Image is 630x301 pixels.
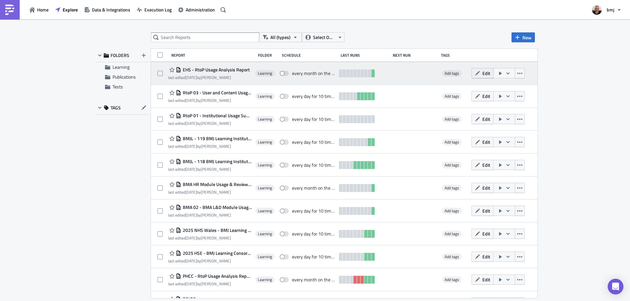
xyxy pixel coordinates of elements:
span: New [522,34,532,41]
div: Folder [258,53,279,58]
div: Report [171,53,255,58]
button: Select Owner [302,32,345,42]
span: Edit [482,139,490,145]
time: 2025-08-19T09:03:01Z [185,258,197,264]
span: Data & Integrations [92,6,130,13]
div: every day for 10 times [292,162,336,168]
div: Next Run [393,53,438,58]
span: Edit [482,207,490,214]
div: last edited by [PERSON_NAME] [168,258,252,263]
span: Learning [258,140,272,145]
span: Add tags [442,276,462,283]
time: 2025-08-19T09:03:48Z [185,97,197,103]
span: Add tags [442,139,462,145]
div: every day for 10 times [292,254,336,260]
span: Add tags [445,116,459,122]
span: Edit [482,161,490,168]
time: 2025-08-19T09:04:50Z [185,212,197,218]
div: Tags [441,53,469,58]
span: Edit [482,230,490,237]
span: Edit [482,116,490,122]
span: Execution Log [144,6,172,13]
span: Publications [113,73,136,80]
button: Data & Integrations [81,5,134,15]
span: PHCC - RtoP Usage Analysis Report_0625 [181,273,252,279]
span: 2025 NHS Wales - BMJ Learning Consortia Institutional Usage [181,227,252,233]
div: last edited by [PERSON_NAME] [168,190,252,195]
input: Search Reports [151,32,259,42]
div: last edited by [PERSON_NAME] [168,75,250,80]
span: Add tags [442,254,462,260]
div: last edited by [PERSON_NAME] [168,144,252,149]
div: last edited by [PERSON_NAME] [168,235,252,240]
span: Add tags [445,185,459,191]
div: last edited by [PERSON_NAME] [168,98,252,103]
div: every month on the 30th [292,277,336,283]
span: Add tags [445,70,459,76]
span: Learning [258,208,272,214]
span: Add tags [442,70,462,77]
time: 2025-08-19T09:04:36Z [185,166,197,172]
div: every month on the 1st [292,70,336,76]
div: last edited by [PERSON_NAME] [168,213,252,217]
div: every day for 10 times [292,231,336,237]
span: bmj [607,6,614,13]
button: Edit [472,114,493,124]
span: Add tags [442,185,462,191]
span: Learning [258,117,272,122]
span: Learning [258,231,272,236]
time: 2025-08-19T09:03:41Z [185,74,197,81]
span: Edit [482,70,490,77]
span: Add tags [442,116,462,122]
span: Explore [63,6,78,13]
span: Add tags [445,93,459,99]
span: Learning [258,71,272,76]
span: Edit [482,276,490,283]
button: All (types) [259,32,302,42]
span: Learning [258,254,272,259]
span: 2025 HSE - BMJ Learning Consortia Institutional Usage [181,250,252,256]
span: Edit [482,253,490,260]
span: Add tags [442,93,462,100]
span: RtoP 01 - Institutional Usage Summary [181,113,252,119]
button: Edit [472,229,493,239]
span: RtoP 03 - User and Content Usage Dashboard [181,90,252,96]
div: every month on the 1st [292,185,336,191]
span: Learning [258,185,272,191]
span: TAGS [111,105,121,111]
span: Add tags [442,162,462,168]
div: every day for 10 times [292,139,336,145]
button: Edit [472,274,493,285]
div: last edited by [PERSON_NAME] [168,121,252,126]
span: Learning [113,64,130,70]
button: Administration [175,5,218,15]
div: every day for 10 times [292,93,336,99]
span: Edit [482,184,490,191]
span: Add tags [445,162,459,168]
button: Execution Log [134,5,175,15]
span: Select Owner [313,34,335,41]
span: BMJL - 119 BMJ Learning Institutional Usage - User Details [181,136,252,141]
button: Home [26,5,52,15]
span: Home [37,6,49,13]
span: All (types) [270,34,290,41]
time: 2025-08-19T09:05:11Z [185,281,197,287]
span: BMJL - 118 BMJ Learning Institutional Usage [181,159,252,164]
div: Schedule [282,53,337,58]
span: Learning [258,162,272,168]
button: Explore [52,5,81,15]
img: Avatar [591,4,602,15]
div: every day for 10 times [292,116,336,122]
span: BMA 02 - BMA L&D Module Usage & Reviews [181,204,252,210]
span: Add tags [442,208,462,214]
span: Administration [186,6,215,13]
img: PushMetrics [5,5,15,15]
span: Add tags [445,139,459,145]
span: Add tags [445,231,459,237]
span: Edit [482,93,490,100]
button: Edit [472,252,493,262]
